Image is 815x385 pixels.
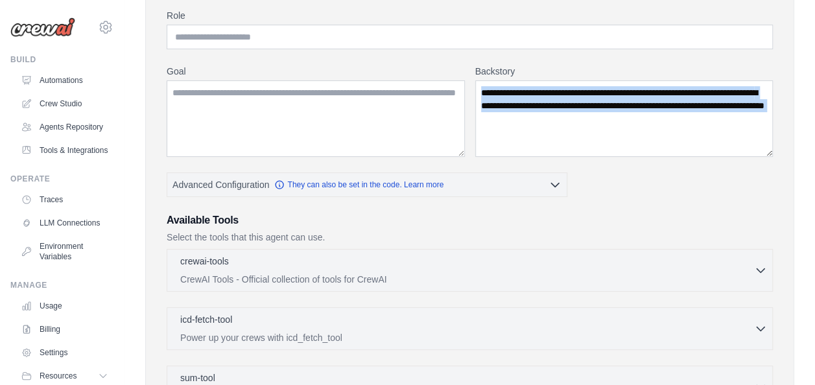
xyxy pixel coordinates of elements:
[180,371,215,384] p: sum-tool
[475,65,774,78] label: Backstory
[10,54,113,65] div: Build
[180,273,754,286] p: CrewAI Tools - Official collection of tools for CrewAI
[16,189,113,210] a: Traces
[16,140,113,161] a: Tools & Integrations
[180,313,232,326] p: icd-fetch-tool
[172,255,767,286] button: crewai-tools CrewAI Tools - Official collection of tools for CrewAI
[16,70,113,91] a: Automations
[16,213,113,233] a: LLM Connections
[10,174,113,184] div: Operate
[167,9,773,22] label: Role
[40,371,77,381] span: Resources
[10,17,75,37] img: Logo
[10,280,113,290] div: Manage
[16,319,113,340] a: Billing
[172,178,269,191] span: Advanced Configuration
[172,313,767,344] button: icd-fetch-tool Power up your crews with icd_fetch_tool
[16,342,113,363] a: Settings
[16,236,113,267] a: Environment Variables
[180,331,754,344] p: Power up your crews with icd_fetch_tool
[167,231,773,244] p: Select the tools that this agent can use.
[167,65,465,78] label: Goal
[167,213,773,228] h3: Available Tools
[274,180,443,190] a: They can also be set in the code. Learn more
[16,117,113,137] a: Agents Repository
[16,296,113,316] a: Usage
[180,255,229,268] p: crewai-tools
[167,173,567,196] button: Advanced Configuration They can also be set in the code. Learn more
[16,93,113,114] a: Crew Studio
